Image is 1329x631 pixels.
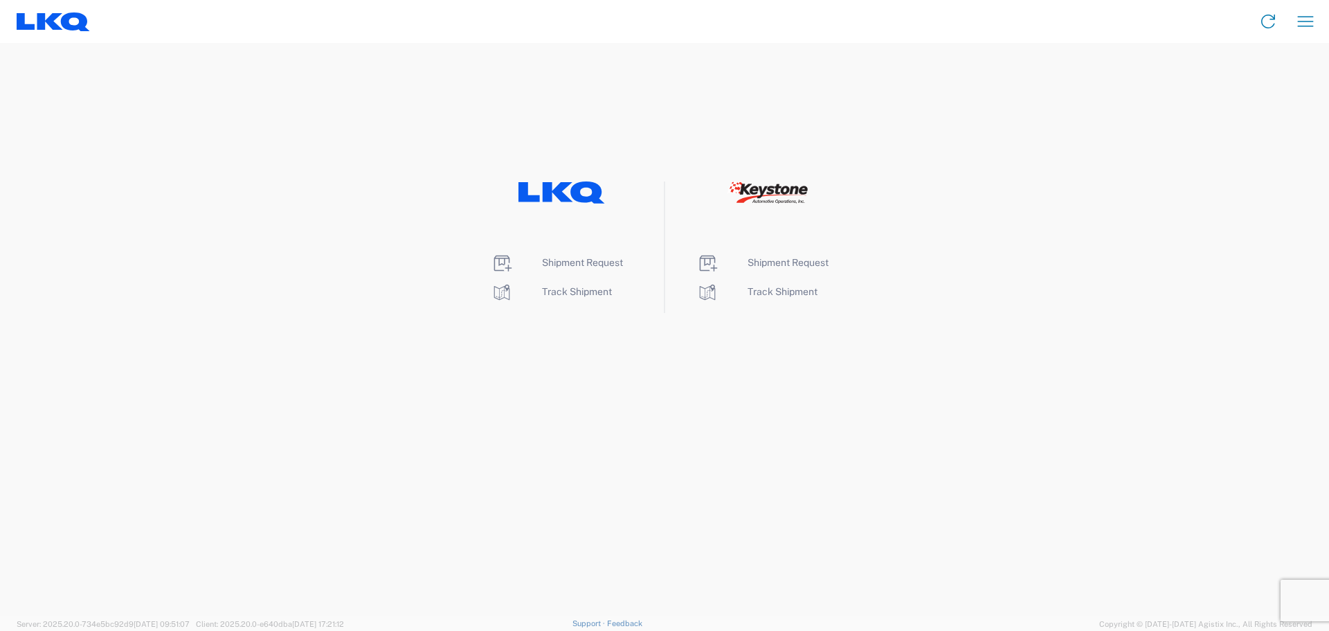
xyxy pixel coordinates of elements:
[491,257,623,268] a: Shipment Request
[696,257,829,268] a: Shipment Request
[572,619,607,628] a: Support
[542,257,623,268] span: Shipment Request
[607,619,642,628] a: Feedback
[134,620,190,628] span: [DATE] 09:51:07
[748,257,829,268] span: Shipment Request
[748,286,817,297] span: Track Shipment
[696,286,817,297] a: Track Shipment
[1099,618,1312,630] span: Copyright © [DATE]-[DATE] Agistix Inc., All Rights Reserved
[491,286,612,297] a: Track Shipment
[292,620,344,628] span: [DATE] 17:21:12
[17,620,190,628] span: Server: 2025.20.0-734e5bc92d9
[196,620,344,628] span: Client: 2025.20.0-e640dba
[542,286,612,297] span: Track Shipment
